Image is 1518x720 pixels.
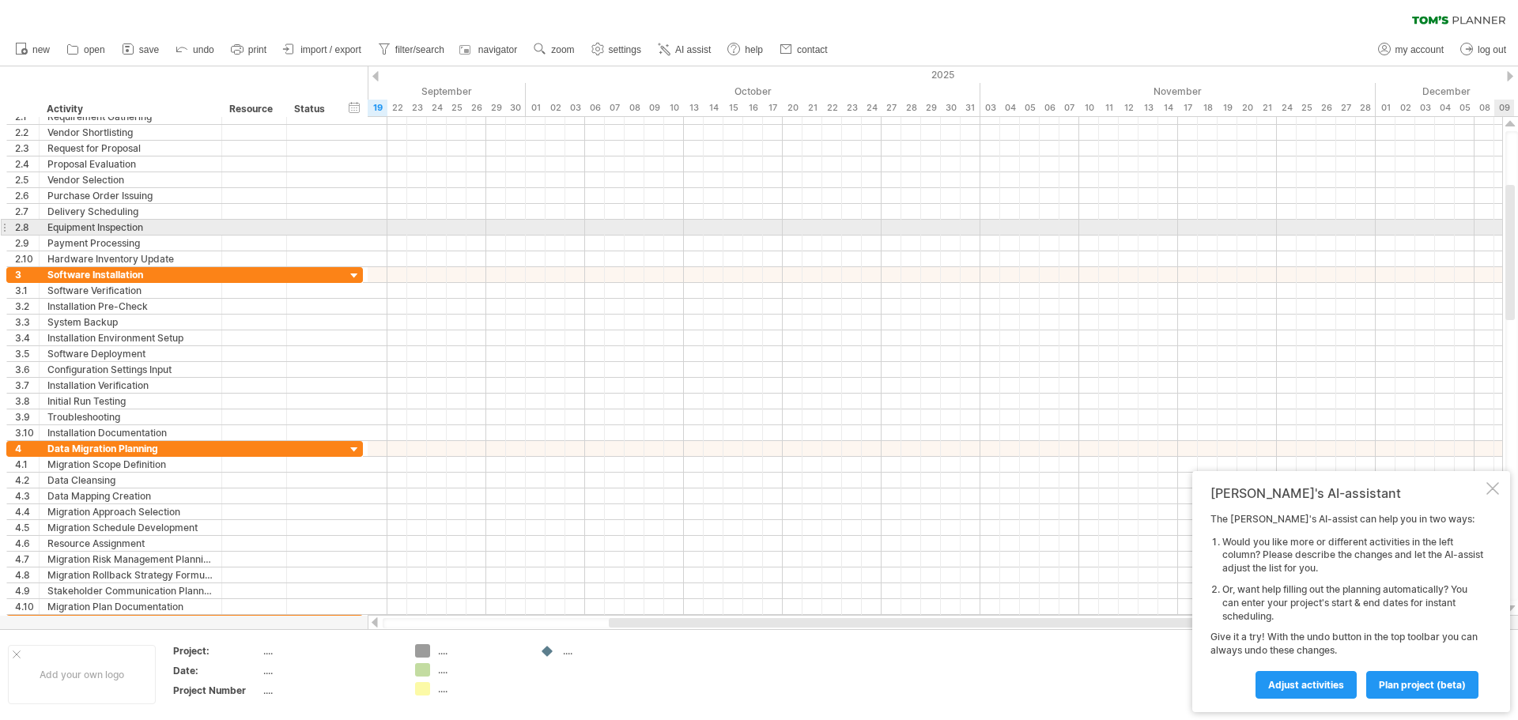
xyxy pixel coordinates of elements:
div: 2.2 [15,125,39,140]
div: Installation Documentation [47,425,213,440]
span: open [84,44,105,55]
span: new [32,44,50,55]
a: open [62,40,110,60]
div: 2.5 [15,172,39,187]
div: Friday, 31 October 2025 [961,100,980,116]
div: Thursday, 20 November 2025 [1237,100,1257,116]
div: 3.4 [15,330,39,345]
div: 4.10 [15,599,39,614]
div: Tuesday, 2 December 2025 [1395,100,1415,116]
span: settings [609,44,641,55]
div: October 2025 [526,83,980,100]
div: Tuesday, 30 September 2025 [506,100,526,116]
div: Tuesday, 14 October 2025 [704,100,723,116]
div: Friday, 24 October 2025 [862,100,882,116]
span: help [745,44,763,55]
div: Wednesday, 15 October 2025 [723,100,743,116]
div: Migration Plan Documentation [47,599,213,614]
div: Vendor Selection [47,172,213,187]
div: Migration Schedule Development [47,520,213,535]
div: 2.10 [15,251,39,266]
div: 4.1 [15,457,39,472]
span: plan project (beta) [1379,679,1466,691]
div: Wednesday, 19 November 2025 [1218,100,1237,116]
a: log out [1456,40,1511,60]
div: 3.3 [15,315,39,330]
div: Software Installation [47,267,213,282]
div: Monday, 27 October 2025 [882,100,901,116]
div: Friday, 3 October 2025 [565,100,585,116]
div: 4.2 [15,473,39,488]
span: log out [1478,44,1506,55]
div: Data Mapping Creation [47,488,213,503]
a: settings [587,40,646,60]
div: Date: [173,664,260,677]
div: Request for Proposal [47,141,213,156]
a: help [723,40,768,60]
div: 3.6 [15,362,39,377]
div: Wednesday, 26 November 2025 [1316,100,1336,116]
div: Software Deployment [47,346,213,361]
span: my account [1395,44,1444,55]
div: Monday, 17 November 2025 [1178,100,1198,116]
div: Thursday, 4 December 2025 [1435,100,1455,116]
div: [PERSON_NAME]'s AI-assistant [1210,485,1483,501]
div: 4.4 [15,504,39,519]
li: Would you like more or different activities in the left column? Please describe the changes and l... [1222,536,1483,575]
div: Tuesday, 25 November 2025 [1297,100,1316,116]
span: AI assist [675,44,711,55]
div: 2.8 [15,220,39,235]
div: Tuesday, 18 November 2025 [1198,100,1218,116]
a: plan project (beta) [1366,671,1478,699]
div: Proposal Evaluation [47,156,213,172]
div: Status [294,101,329,117]
div: Resource [229,101,278,117]
div: Thursday, 25 September 2025 [447,100,466,116]
div: Thursday, 27 November 2025 [1336,100,1356,116]
div: 4.5 [15,520,39,535]
div: Installation Environment Setup [47,330,213,345]
div: Software Verification [47,283,213,298]
a: zoom [530,40,579,60]
div: .... [263,644,396,658]
div: Tuesday, 7 October 2025 [605,100,625,116]
div: Thursday, 6 November 2025 [1040,100,1059,116]
div: Thursday, 9 October 2025 [644,100,664,116]
div: Thursday, 30 October 2025 [941,100,961,116]
div: Friday, 19 September 2025 [368,100,387,116]
span: zoom [551,44,574,55]
div: Resource Assignment [47,536,213,551]
div: Payment Processing [47,236,213,251]
div: 2.7 [15,204,39,219]
div: Tuesday, 9 December 2025 [1494,100,1514,116]
div: Tuesday, 23 September 2025 [407,100,427,116]
div: Migration Rollback Strategy Formulation [47,567,213,582]
div: Friday, 17 October 2025 [763,100,783,116]
div: Migration Approach Selection [47,504,213,519]
div: Friday, 7 November 2025 [1059,100,1079,116]
span: contact [797,44,828,55]
div: Monday, 13 October 2025 [684,100,704,116]
div: Project: [173,644,260,658]
div: Wednesday, 1 October 2025 [526,100,546,116]
div: The [PERSON_NAME]'s AI-assist can help you in two ways: Give it a try! With the undo button in th... [1210,513,1483,698]
div: .... [438,663,524,677]
a: my account [1374,40,1448,60]
div: Thursday, 13 November 2025 [1138,100,1158,116]
div: 2.6 [15,188,39,203]
span: save [139,44,159,55]
span: Adjust activities [1268,679,1344,691]
div: Purchase Order Issuing [47,188,213,203]
div: 3.7 [15,378,39,393]
a: print [227,40,271,60]
a: save [118,40,164,60]
a: contact [776,40,833,60]
div: System Backup [47,315,213,330]
div: Monday, 22 September 2025 [387,100,407,116]
div: Installation Verification [47,378,213,393]
span: undo [193,44,214,55]
div: 4.7 [15,552,39,567]
div: Configuration Settings Input [47,362,213,377]
div: Activity [47,101,213,117]
div: Monday, 24 November 2025 [1277,100,1297,116]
